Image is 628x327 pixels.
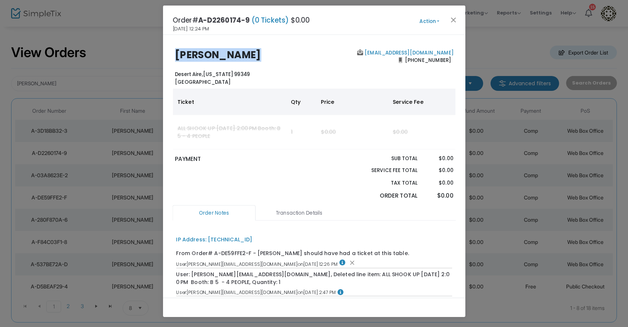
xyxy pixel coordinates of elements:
[173,89,455,149] div: Data table
[388,115,433,149] td: $0.00
[425,192,453,200] p: $0.00
[249,15,290,25] span: (0 Tickets)
[425,179,453,187] p: $0.00
[353,179,418,187] p: Tax Total
[172,205,255,221] a: Order Notes
[175,71,250,85] b: [US_STATE] 99349 [GEOGRAPHIC_DATA]
[175,48,261,62] b: [PERSON_NAME]
[176,236,252,244] div: IP Address: [TECHNICAL_ID]
[286,115,316,149] td: 1
[176,289,187,295] span: User:
[425,167,453,174] p: $0.00
[175,71,203,78] span: Desert Aire,
[316,89,388,115] th: Price
[172,15,309,25] h4: Order# $0.00
[353,167,418,174] p: Service Fee Total
[388,89,433,115] th: Service Fee
[297,289,303,295] span: on
[198,15,249,25] span: A-D2260174-9
[363,49,453,56] a: [EMAIL_ADDRESS][DOMAIN_NAME]
[173,115,286,149] td: ALL SHOOK UP [DATE] 2:00 PM Booth: B 5 - 4 PEOPLE
[353,155,418,162] p: Sub total
[176,249,409,257] div: From Order# A-DE59FFE2-F - [PERSON_NAME] should have had a ticket at this table.
[316,115,388,149] td: $0.00
[406,17,452,25] button: Action
[172,25,209,32] span: [DATE] 12:24 PM
[425,155,453,162] p: $0.00
[176,289,452,295] div: [PERSON_NAME][EMAIL_ADDRESS][DOMAIN_NAME] [DATE] 2:47 PM
[402,54,453,66] span: [PHONE_NUMBER]
[176,260,452,268] div: [PERSON_NAME][EMAIL_ADDRESS][DOMAIN_NAME] [DATE] 12:26 PM
[176,271,452,287] div: User: [PERSON_NAME][EMAIL_ADDRESS][DOMAIN_NAME], Deleted line item: ALL SHOOK UP [DATE] 2:00 PM B...
[176,261,187,267] span: User:
[173,89,286,115] th: Ticket
[353,192,418,200] p: Order Total
[257,205,340,221] a: Transaction Details
[286,89,316,115] th: Qty
[297,261,303,267] span: on
[448,15,458,25] button: Close
[175,155,310,163] p: PAYMENT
